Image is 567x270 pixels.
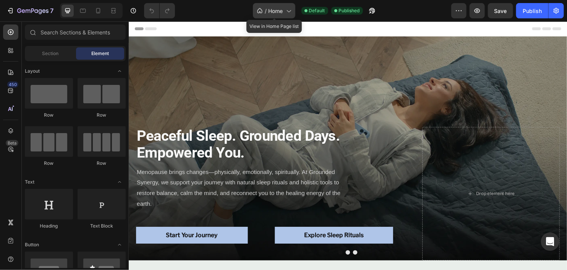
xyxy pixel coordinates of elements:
strong: Explore Sleep Rituals [183,220,246,227]
div: Open Intercom Messenger [541,233,559,251]
div: Drop element here [363,177,404,183]
p: 7 [50,6,53,15]
span: Toggle open [113,176,126,188]
span: Section [42,50,59,57]
div: Beta [6,140,18,146]
span: Toggle open [113,239,126,251]
button: Publish [516,3,548,18]
button: Dot [219,239,224,244]
div: 450 [7,81,18,88]
span: Save [494,8,507,14]
div: Text Block [78,223,126,229]
button: Dot [235,239,239,244]
button: Dot [227,239,232,244]
div: Publish [523,7,542,15]
input: Search Sections & Elements [25,24,126,40]
span: Text [25,179,34,185]
div: Row [78,112,126,119]
button: 7 [3,3,57,18]
button: Save [488,3,513,18]
span: Element [91,50,109,57]
span: Published [339,7,360,14]
div: Row [25,160,73,167]
span: / [265,7,267,15]
span: Layout [25,68,40,75]
span: Button [25,241,39,248]
span: Default [309,7,325,14]
div: Heading [25,223,73,229]
div: Row [78,160,126,167]
span: Home [269,7,283,15]
div: Undo/Redo [144,3,175,18]
div: Row [25,112,73,119]
span: Toggle open [113,65,126,77]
